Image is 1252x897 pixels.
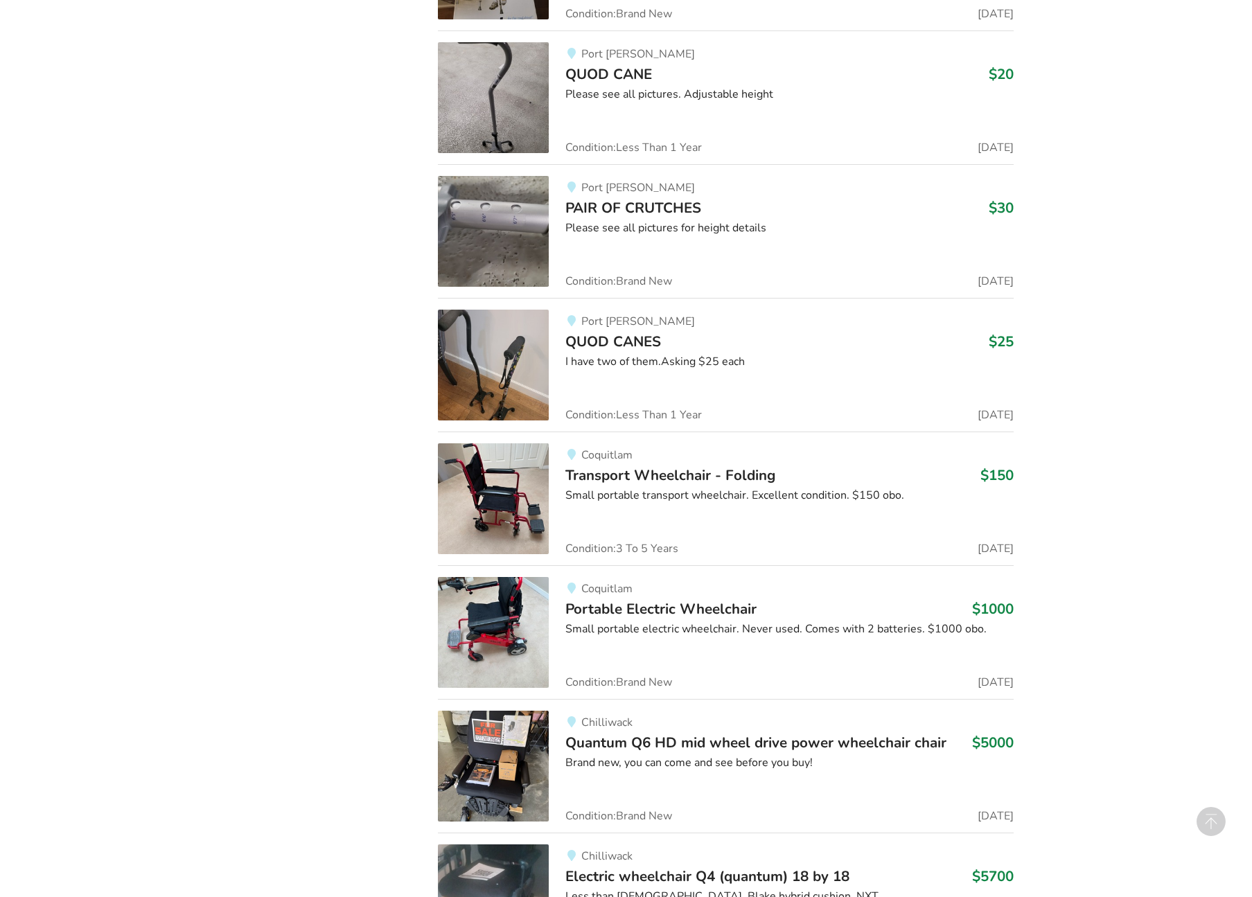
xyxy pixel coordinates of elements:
[565,64,652,84] span: QUOD CANE
[565,543,678,554] span: Condition: 3 To 5 Years
[438,565,1014,699] a: mobility-portable electric wheelchairCoquitlamPortable Electric Wheelchair$1000Small portable ele...
[989,65,1014,83] h3: $20
[581,314,695,329] span: Port [PERSON_NAME]
[565,677,672,688] span: Condition: Brand New
[565,198,701,217] span: PAIR OF CRUTCHES
[438,298,1014,432] a: mobility-quod canesPort [PERSON_NAME]QUOD CANES$25I have two of them.Asking $25 eachCondition:Les...
[565,621,1014,637] div: Small portable electric wheelchair. Never used. Comes with 2 batteries. $1000 obo.
[565,142,702,153] span: Condition: Less Than 1 Year
[978,8,1014,19] span: [DATE]
[581,180,695,195] span: Port [PERSON_NAME]
[972,867,1014,885] h3: $5700
[565,220,1014,236] div: Please see all pictures for height details
[438,310,549,420] img: mobility-quod canes
[438,699,1014,833] a: mobility-quantum q6 hd mid wheel drive power wheelchair chair ChilliwackQuantum Q6 HD mid wheel d...
[438,176,549,287] img: mobility-pair of crutches
[565,755,1014,771] div: Brand new, you can come and see before you buy!
[565,599,757,619] span: Portable Electric Wheelchair
[438,164,1014,298] a: mobility-pair of crutchesPort [PERSON_NAME]PAIR OF CRUTCHES$30Please see all pictures for height ...
[980,466,1014,484] h3: $150
[565,276,672,287] span: Condition: Brand New
[978,409,1014,420] span: [DATE]
[978,677,1014,688] span: [DATE]
[565,8,672,19] span: Condition: Brand New
[565,488,1014,504] div: Small portable transport wheelchair. Excellent condition. $150 obo.
[438,432,1014,565] a: mobility-transport wheelchair - foldingCoquitlamTransport Wheelchair - Folding$150Small portable ...
[581,715,633,730] span: Chilliwack
[565,409,702,420] span: Condition: Less Than 1 Year
[565,87,1014,103] div: Please see all pictures. Adjustable height
[978,543,1014,554] span: [DATE]
[438,42,549,153] img: mobility-quod cane
[565,867,849,886] span: Electric wheelchair Q4 (quantum) 18 by 18
[581,46,695,62] span: Port [PERSON_NAME]
[565,810,672,821] span: Condition: Brand New
[438,443,549,554] img: mobility-transport wheelchair - folding
[565,354,1014,370] div: I have two of them.Asking $25 each
[989,332,1014,350] h3: $25
[972,600,1014,618] h3: $1000
[978,142,1014,153] span: [DATE]
[972,734,1014,752] h3: $5000
[438,711,549,821] img: mobility-quantum q6 hd mid wheel drive power wheelchair chair
[978,810,1014,821] span: [DATE]
[565,465,775,485] span: Transport Wheelchair - Folding
[581,447,633,463] span: Coquitlam
[438,30,1014,164] a: mobility-quod canePort [PERSON_NAME]QUOD CANE$20Please see all pictures. Adjustable heightConditi...
[581,849,633,864] span: Chilliwack
[565,733,946,752] span: Quantum Q6 HD mid wheel drive power wheelchair chair
[978,276,1014,287] span: [DATE]
[989,199,1014,217] h3: $30
[438,577,549,688] img: mobility-portable electric wheelchair
[565,332,661,351] span: QUOD CANES
[581,581,633,596] span: Coquitlam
